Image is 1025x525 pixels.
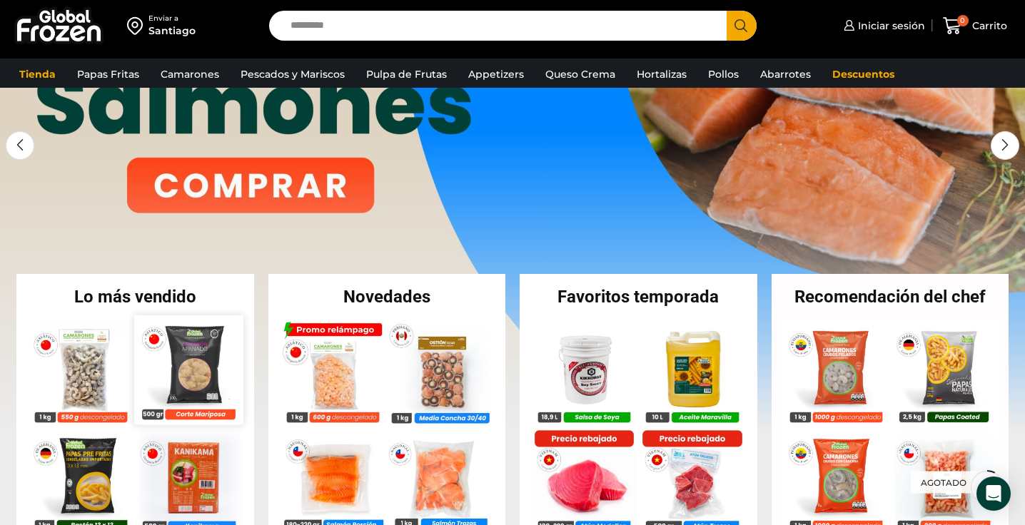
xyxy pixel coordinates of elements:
div: Santiago [148,24,196,38]
a: Pulpa de Frutas [359,61,454,88]
div: Next slide [991,131,1019,160]
a: Hortalizas [630,61,694,88]
a: Appetizers [461,61,531,88]
span: Carrito [969,19,1007,33]
button: Search button [727,11,757,41]
a: Camarones [153,61,226,88]
div: Open Intercom Messenger [976,476,1011,511]
a: Pescados y Mariscos [233,61,352,88]
h2: Recomendación del chef [772,288,1009,305]
div: Enviar a [148,14,196,24]
a: Abarrotes [753,61,818,88]
a: Descuentos [825,61,902,88]
h2: Lo más vendido [16,288,254,305]
p: Agotado [911,472,976,494]
a: 0 Carrito [939,9,1011,43]
img: address-field-icon.svg [127,14,148,38]
a: Queso Crema [538,61,622,88]
a: Pollos [701,61,746,88]
h2: Favoritos temporada [520,288,757,305]
h2: Novedades [268,288,506,305]
a: Tienda [12,61,63,88]
div: Previous slide [6,131,34,160]
a: Iniciar sesión [840,11,925,40]
span: 0 [957,15,969,26]
span: Iniciar sesión [854,19,925,33]
a: Papas Fritas [70,61,146,88]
